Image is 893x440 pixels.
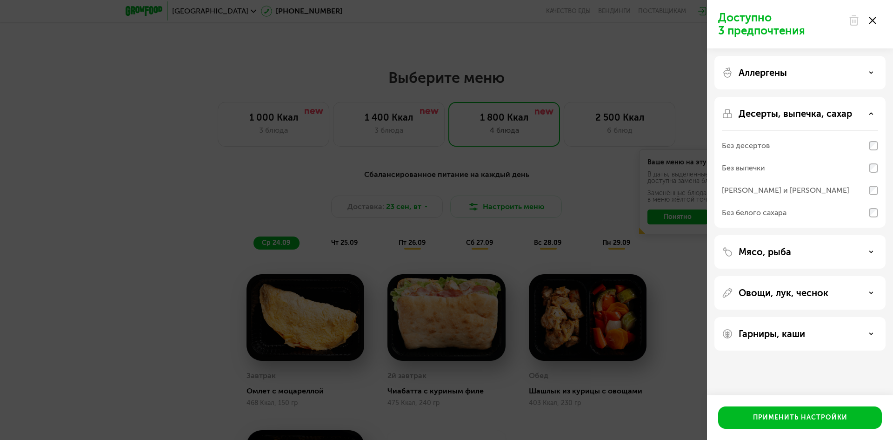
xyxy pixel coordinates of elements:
[722,207,786,218] div: Без белого сахара
[739,108,852,119] p: Десерты, выпечка, сахар
[718,11,843,37] p: Доступно 3 предпочтения
[722,185,849,196] div: [PERSON_NAME] и [PERSON_NAME]
[722,162,765,174] div: Без выпечки
[739,287,828,298] p: Овощи, лук, чеснок
[739,67,787,78] p: Аллергены
[753,413,847,422] div: Применить настройки
[722,140,770,151] div: Без десертов
[739,328,805,339] p: Гарниры, каши
[739,246,791,257] p: Мясо, рыба
[718,406,882,429] button: Применить настройки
